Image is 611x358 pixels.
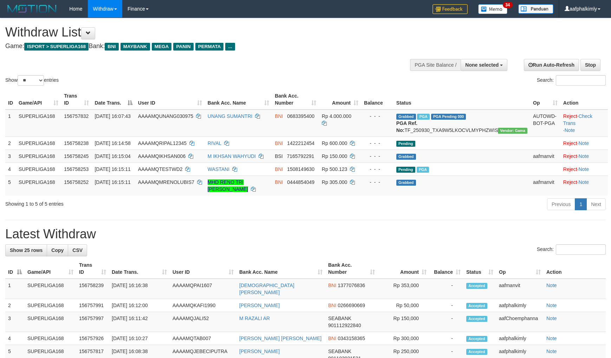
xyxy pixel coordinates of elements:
[275,179,283,185] span: BNI
[170,279,236,299] td: AAAAMQPAI1607
[328,303,336,308] span: BNI
[18,75,44,86] select: Showentries
[364,113,391,120] div: - - -
[546,336,557,341] a: Note
[173,43,193,51] span: PANIN
[537,244,606,255] label: Search:
[5,4,59,14] img: MOTION_logo.png
[105,43,118,51] span: BNI
[76,332,109,345] td: 156757926
[272,89,319,110] th: Bank Acc. Number: activate to sort column ascending
[578,166,589,172] a: Note
[236,259,325,279] th: Bank Acc. Name: activate to sort column ascending
[530,150,560,163] td: aafmanvit
[396,141,415,147] span: Pending
[95,113,130,119] span: [DATE] 16:07:43
[466,336,487,342] span: Accepted
[92,89,135,110] th: Date Trans.: activate to sort column descending
[47,244,68,256] a: Copy
[433,4,468,14] img: Feedback.jpg
[64,166,89,172] span: 156758253
[396,120,417,133] b: PGA Ref. No:
[64,113,89,119] span: 156757832
[537,75,606,86] label: Search:
[10,247,43,253] span: Show 25 rows
[556,244,606,255] input: Search:
[466,303,487,309] span: Accepted
[478,4,508,14] img: Button%20Memo.svg
[208,166,229,172] a: WASTANI
[546,283,557,288] a: Note
[275,113,283,119] span: BNI
[64,179,89,185] span: 156758252
[378,312,429,332] td: Rp 150,000
[25,312,76,332] td: SUPERLIGA168
[565,127,575,133] a: Note
[5,110,16,137] td: 1
[560,163,608,175] td: ·
[338,336,365,341] span: Copy 0343158365 to clipboard
[338,283,365,288] span: Copy 1377076836 to clipboard
[328,323,361,328] span: Copy 901112922840 to clipboard
[378,279,429,299] td: Rp 353,000
[109,332,170,345] td: [DATE] 16:10:27
[170,312,236,332] td: AAAAMQJALI52
[95,153,130,159] span: [DATE] 16:15:04
[496,332,544,345] td: aafphalkimly
[76,279,109,299] td: 156758239
[5,279,25,299] td: 1
[338,303,365,308] span: Copy 0266690669 to clipboard
[95,140,130,146] span: [DATE] 16:14:58
[328,336,336,341] span: BNI
[138,166,183,172] span: AAAAMQTESTWD2
[25,279,76,299] td: SUPERLIGA168
[64,153,89,159] span: 156758245
[429,279,463,299] td: -
[76,299,109,312] td: 156757991
[429,299,463,312] td: -
[429,259,463,279] th: Balance: activate to sort column ascending
[396,180,416,186] span: Grabbed
[5,332,25,345] td: 4
[563,153,577,159] a: Reject
[429,312,463,332] td: -
[5,137,16,150] td: 2
[5,43,400,50] h4: Game: Bank:
[394,89,530,110] th: Status
[378,299,429,312] td: Rp 50,000
[322,166,347,172] span: Rp 500.123
[208,153,256,159] a: M IKHSAN WAHYUDI
[16,110,61,137] td: SUPERLIGA168
[109,312,170,332] td: [DATE] 16:11:42
[5,25,400,39] h1: Withdraw List
[547,198,575,210] a: Previous
[496,259,544,279] th: Op: activate to sort column ascending
[5,244,47,256] a: Show 25 rows
[25,259,76,279] th: Game/API: activate to sort column ascending
[560,175,608,195] td: ·
[364,179,391,186] div: - - -
[5,75,59,86] label: Show entries
[463,259,496,279] th: Status: activate to sort column ascending
[580,59,600,71] a: Stop
[64,140,89,146] span: 156758238
[138,140,187,146] span: AAAAMQRIPAL12345
[328,283,336,288] span: BNI
[431,114,466,120] span: PGA Pending
[396,154,416,160] span: Grabbed
[578,153,589,159] a: Note
[496,312,544,332] td: aafChoemphanna
[135,89,205,110] th: User ID: activate to sort column ascending
[378,259,429,279] th: Amount: activate to sort column ascending
[410,59,461,71] div: PGA Site Balance /
[121,43,150,51] span: MAYBANK
[560,110,608,137] td: · ·
[563,113,592,126] a: Check Trans
[563,113,577,119] a: Reject
[503,2,512,8] span: 34
[16,137,61,150] td: SUPERLIGA168
[287,153,314,159] span: Copy 7165792291 to clipboard
[5,175,16,195] td: 5
[5,150,16,163] td: 3
[396,167,415,173] span: Pending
